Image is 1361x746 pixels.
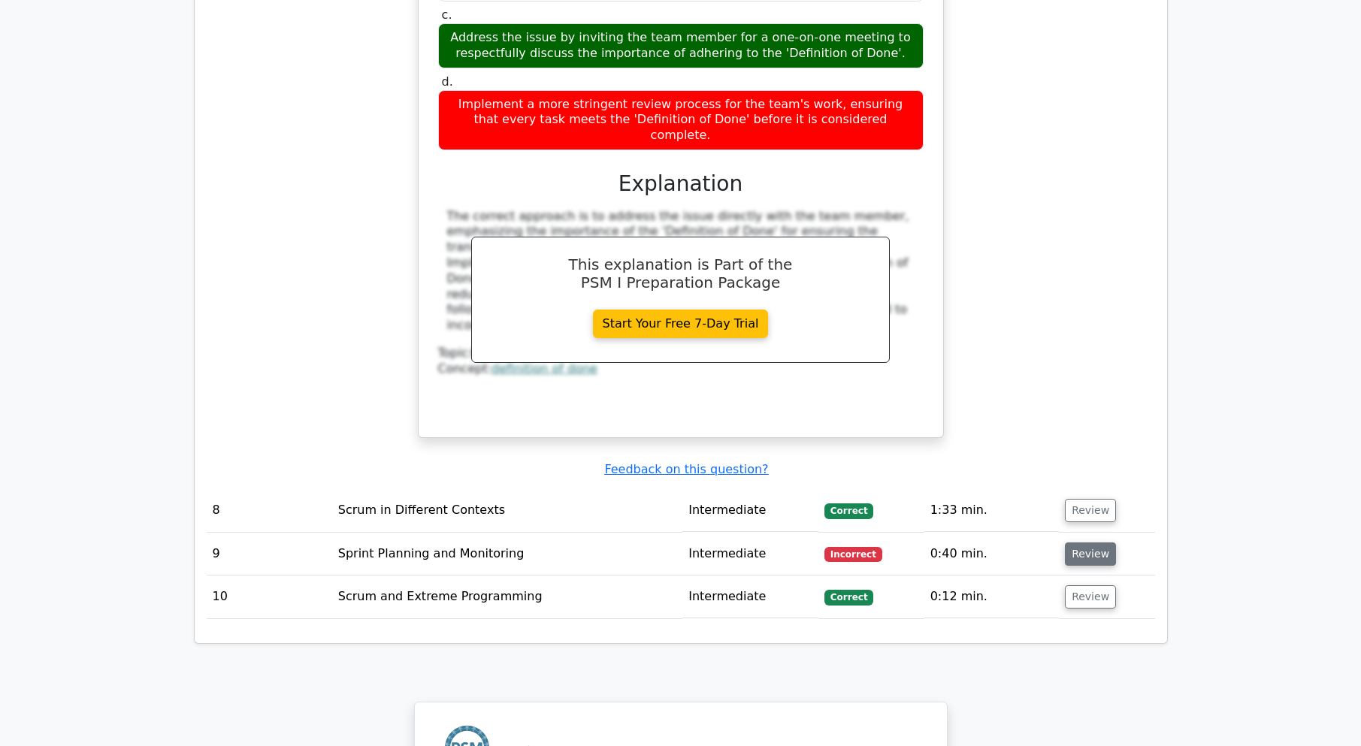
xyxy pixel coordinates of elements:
[1065,499,1116,522] button: Review
[332,533,682,575] td: Sprint Planning and Monitoring
[682,575,818,618] td: Intermediate
[207,533,332,575] td: 9
[438,90,924,150] div: Implement a more stringent review process for the team's work, ensuring that every task meets the...
[824,503,873,518] span: Correct
[438,346,924,361] div: Topic:
[924,489,1059,532] td: 1:33 min.
[604,462,768,476] a: Feedback on this question?
[491,361,597,376] a: definition of done
[447,209,915,334] div: The correct approach is to address the issue directly with the team member, emphasizing the impor...
[438,23,924,68] div: Address the issue by inviting the team member for a one-on-one meeting to respectfully discuss th...
[1065,542,1116,566] button: Review
[924,575,1059,618] td: 0:12 min.
[824,547,882,562] span: Incorrect
[593,310,769,338] a: Start Your Free 7-Day Trial
[447,171,915,197] h3: Explanation
[438,361,924,377] div: Concept:
[824,590,873,605] span: Correct
[1065,585,1116,609] button: Review
[442,74,453,89] span: d.
[442,8,452,22] span: c.
[207,489,332,532] td: 8
[924,533,1059,575] td: 0:40 min.
[332,489,682,532] td: Scrum in Different Contexts
[207,575,332,618] td: 10
[332,575,682,618] td: Scrum and Extreme Programming
[682,489,818,532] td: Intermediate
[682,533,818,575] td: Intermediate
